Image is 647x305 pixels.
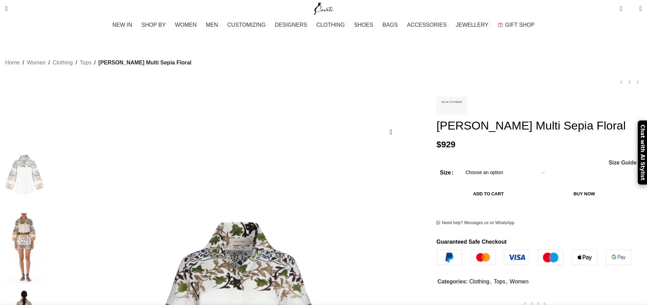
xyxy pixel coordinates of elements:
[383,18,400,32] a: BAGS
[498,23,503,27] img: GiftBag
[5,58,20,67] a: Home
[456,18,491,32] a: JEWELLERY
[494,279,505,284] a: Tops
[354,22,373,28] span: SHOES
[498,18,535,32] a: GIFT SHOP
[27,58,46,67] a: Women
[407,22,447,28] span: ACCESSORIES
[620,3,625,9] span: 0
[627,2,634,15] div: My Wishlist
[141,18,168,32] a: SHOP BY
[436,140,441,149] span: $
[206,22,218,28] span: MEN
[440,187,537,201] button: Add to cart
[436,119,642,133] h1: [PERSON_NAME] Multi Sepia Floral
[312,5,335,11] a: Site logo
[3,213,45,283] img: silvia tcherassi Tops
[175,22,197,28] span: WOMEN
[354,18,376,32] a: SHOES
[510,279,529,284] a: Women
[5,58,191,67] nav: Breadcrumb
[436,220,514,226] a: Need help? Messages us on WhatsApp
[3,139,45,210] img: silvia tcherassi Tops
[98,58,191,67] span: [PERSON_NAME] Multi Sepia Floral
[436,249,632,265] img: guaranteed-safe-checkout-bordered.j
[608,160,637,166] a: Size Guide
[437,279,468,284] span: Categories:
[2,18,645,32] div: Main navigation
[506,277,507,286] span: ,
[616,2,625,15] a: 0
[436,97,467,115] img: Silvia Tcherassi
[227,18,268,32] a: CUSTOMIZING
[316,18,347,32] a: CLOTHING
[227,22,266,28] span: CUSTOMIZING
[634,78,642,86] a: Next product
[440,168,453,177] label: Size
[456,22,489,28] span: JEWELLERY
[206,18,220,32] a: MEN
[469,279,490,284] a: Clothing
[275,22,307,28] span: DESIGNERS
[629,7,634,12] span: 0
[52,58,73,67] a: Clothing
[505,22,535,28] span: GIFT SHOP
[113,18,135,32] a: NEW IN
[175,18,199,32] a: WOMEN
[490,277,492,286] span: ,
[275,18,309,32] a: DESIGNERS
[383,22,398,28] span: BAGS
[436,239,507,245] strong: Guaranteed Safe Checkout
[609,160,637,166] span: Size Guide
[113,22,132,28] span: NEW IN
[80,58,92,67] a: Tops
[436,140,455,149] bdi: 929
[407,18,449,32] a: ACCESSORIES
[540,187,628,201] button: Buy now
[617,78,625,86] a: Previous product
[316,22,345,28] span: CLOTHING
[141,22,166,28] span: SHOP BY
[2,2,11,15] a: Search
